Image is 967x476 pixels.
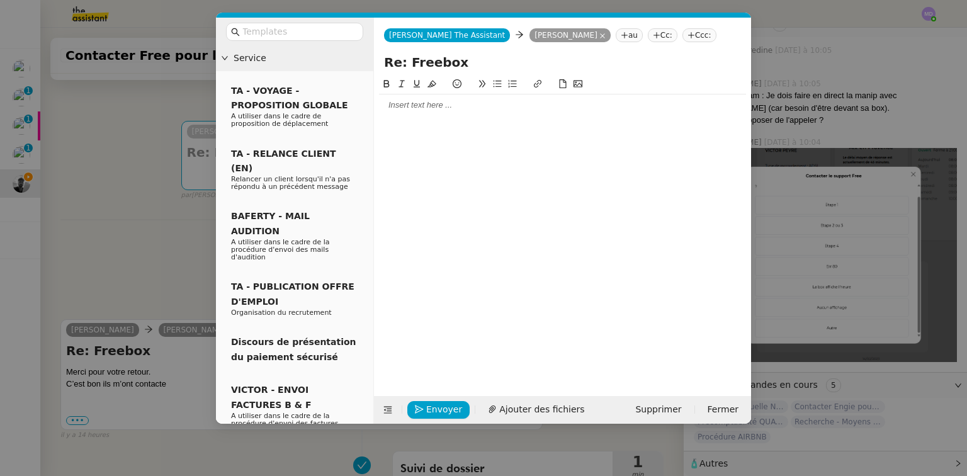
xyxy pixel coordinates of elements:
[529,28,611,42] nz-tag: [PERSON_NAME]
[499,402,584,417] span: Ajouter des fichiers
[231,337,356,361] span: Discours de présentation du paiement sécurisé
[231,385,311,409] span: VICTOR - ENVOI FACTURES B & F
[231,112,328,128] span: A utiliser dans le cadre de proposition de déplacement
[616,28,643,42] nz-tag: au
[242,25,356,39] input: Templates
[216,46,373,71] div: Service
[231,309,332,317] span: Organisation du recrutement
[480,401,592,419] button: Ajouter des fichiers
[628,401,689,419] button: Supprimer
[234,51,368,65] span: Service
[231,211,310,235] span: BAFERTY - MAIL AUDITION
[231,238,330,261] span: A utiliser dans le cadre de la procédure d'envoi des mails d'audition
[708,402,738,417] span: Fermer
[389,31,505,40] span: [PERSON_NAME] The Assistant
[231,412,339,435] span: A utiliser dans le cadre de la procédure d'envoi des factures BOUYGUES et FREE
[700,401,746,419] button: Fermer
[682,28,716,42] nz-tag: Ccc:
[635,402,681,417] span: Supprimer
[231,86,348,110] span: TA - VOYAGE - PROPOSITION GLOBALE
[231,149,336,173] span: TA - RELANCE CLIENT (EN)
[231,281,354,306] span: TA - PUBLICATION OFFRE D'EMPLOI
[384,53,741,72] input: Subject
[426,402,462,417] span: Envoyer
[231,175,350,191] span: Relancer un client lorsqu'il n'a pas répondu à un précédent message
[648,28,677,42] nz-tag: Cc:
[407,401,470,419] button: Envoyer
